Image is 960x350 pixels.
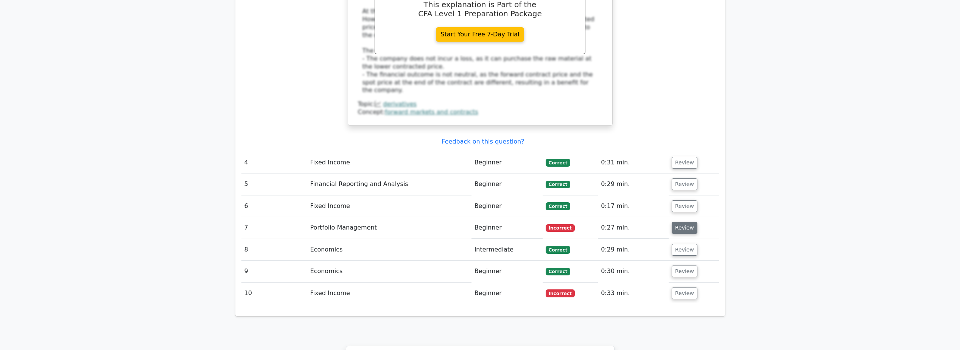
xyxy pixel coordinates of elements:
[672,287,697,299] button: Review
[307,217,471,239] td: Portfolio Management
[598,152,669,173] td: 0:31 min.
[546,224,575,232] span: Incorrect
[471,173,543,195] td: Beginner
[383,100,417,108] a: derivatives
[442,138,524,145] a: Feedback on this question?
[307,283,471,304] td: Fixed Income
[471,283,543,304] td: Beginner
[672,266,697,277] button: Review
[672,178,697,190] button: Review
[672,200,697,212] button: Review
[307,173,471,195] td: Financial Reporting and Analysis
[546,268,570,275] span: Correct
[241,217,307,239] td: 7
[241,173,307,195] td: 5
[471,261,543,282] td: Beginner
[546,202,570,210] span: Correct
[471,217,543,239] td: Beginner
[598,283,669,304] td: 0:33 min.
[546,246,570,253] span: Correct
[471,152,543,173] td: Beginner
[471,195,543,217] td: Beginner
[241,261,307,282] td: 9
[436,27,524,42] a: Start Your Free 7-Day Trial
[672,157,697,169] button: Review
[546,159,570,166] span: Correct
[241,239,307,261] td: 8
[307,195,471,217] td: Fixed Income
[385,108,478,116] a: forward markets and contracts
[672,244,697,256] button: Review
[471,239,543,261] td: Intermediate
[241,283,307,304] td: 10
[598,195,669,217] td: 0:17 min.
[598,217,669,239] td: 0:27 min.
[546,289,575,297] span: Incorrect
[358,108,602,116] div: Concept:
[358,100,602,108] div: Topic:
[546,181,570,188] span: Correct
[307,239,471,261] td: Economics
[241,195,307,217] td: 6
[598,173,669,195] td: 0:29 min.
[307,261,471,282] td: Economics
[241,152,307,173] td: 4
[598,261,669,282] td: 0:30 min.
[672,222,697,234] button: Review
[307,152,471,173] td: Fixed Income
[598,239,669,261] td: 0:29 min.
